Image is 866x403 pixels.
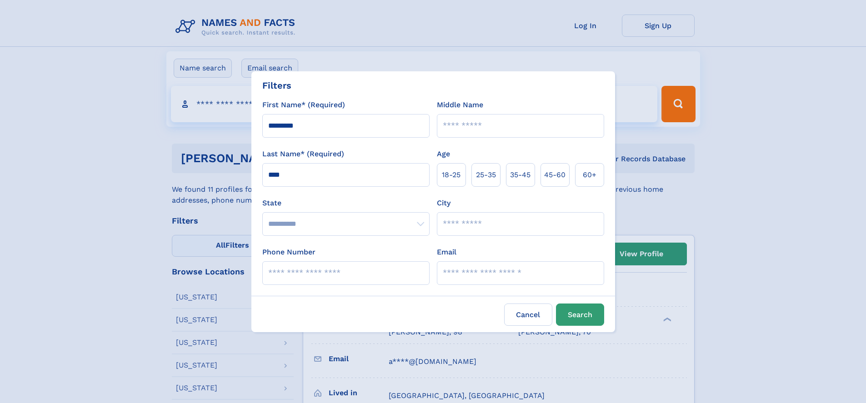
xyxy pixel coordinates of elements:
[437,100,483,110] label: Middle Name
[504,303,552,326] label: Cancel
[437,149,450,159] label: Age
[262,79,291,92] div: Filters
[262,198,430,209] label: State
[262,247,315,258] label: Phone Number
[556,303,604,326] button: Search
[476,169,496,180] span: 25‑35
[510,169,531,180] span: 35‑45
[262,149,344,159] label: Last Name* (Required)
[437,198,451,209] label: City
[437,247,456,258] label: Email
[442,169,461,180] span: 18‑25
[544,169,566,180] span: 45‑60
[583,169,596,180] span: 60+
[262,100,345,110] label: First Name* (Required)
